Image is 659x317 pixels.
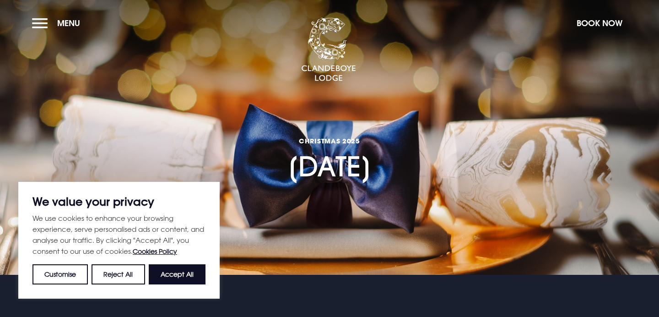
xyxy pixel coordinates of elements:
p: We value your privacy [32,196,205,207]
img: Clandeboye Lodge [301,18,356,82]
button: Reject All [92,264,145,284]
button: Book Now [572,13,627,33]
span: CHRISTMAS 2025 [287,137,372,145]
button: Accept All [149,264,205,284]
div: We value your privacy [18,182,220,299]
button: Customise [32,264,88,284]
button: Menu [32,13,85,33]
span: Menu [57,18,80,28]
h1: [DATE] [287,97,372,182]
a: Cookies Policy [133,247,177,255]
p: We use cookies to enhance your browsing experience, serve personalised ads or content, and analys... [32,213,205,257]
